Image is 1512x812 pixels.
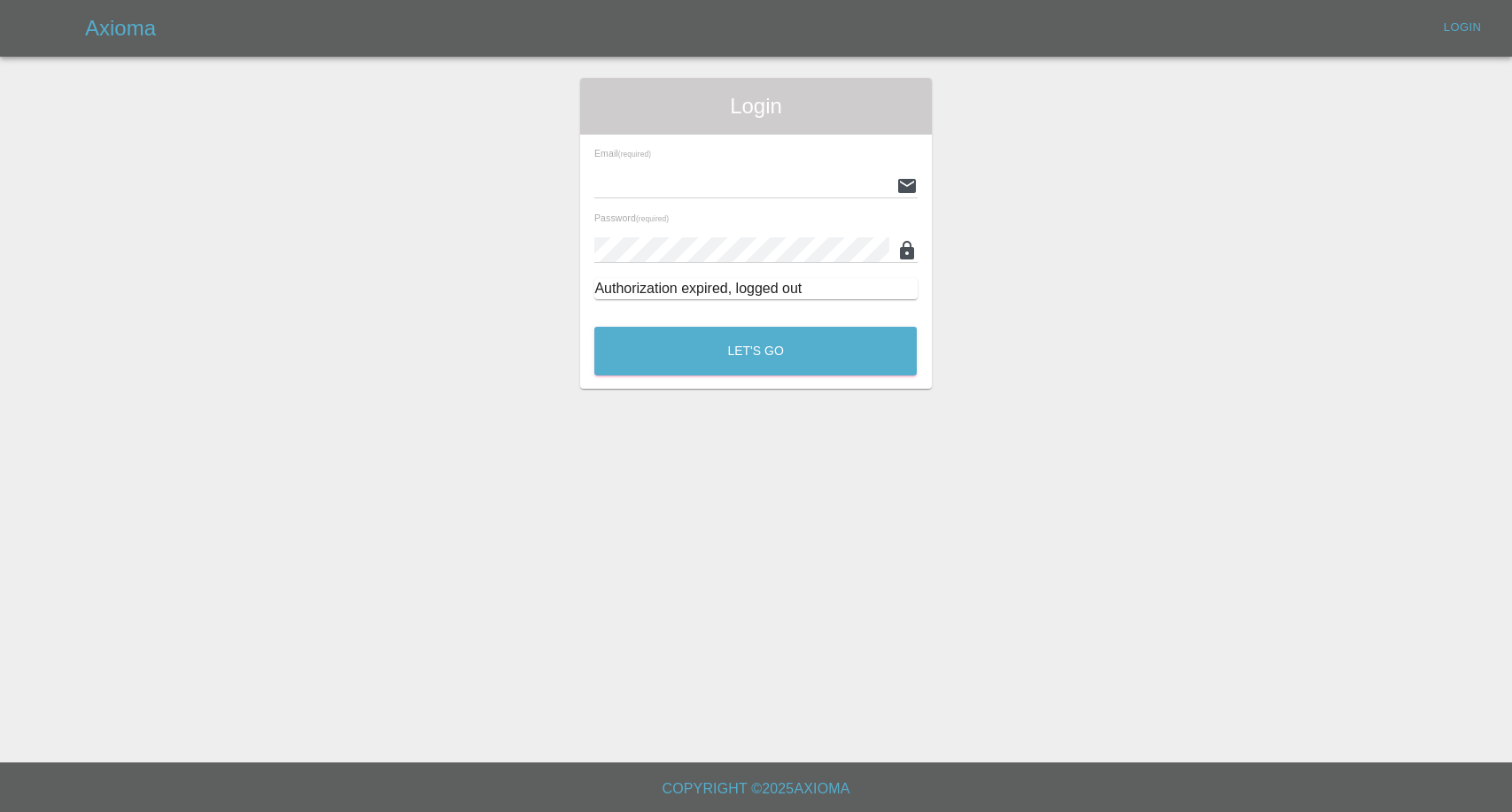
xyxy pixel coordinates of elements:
[594,327,917,375] button: Let's Go
[618,151,651,159] small: (required)
[594,92,917,120] span: Login
[85,14,156,43] h5: Axioma
[594,213,669,223] span: Password
[594,278,917,299] div: Authorization expired, logged out
[14,777,1498,801] h6: Copyright © 2025 Axioma
[594,148,651,159] span: Email
[1434,14,1491,42] a: Login
[636,215,669,223] small: (required)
